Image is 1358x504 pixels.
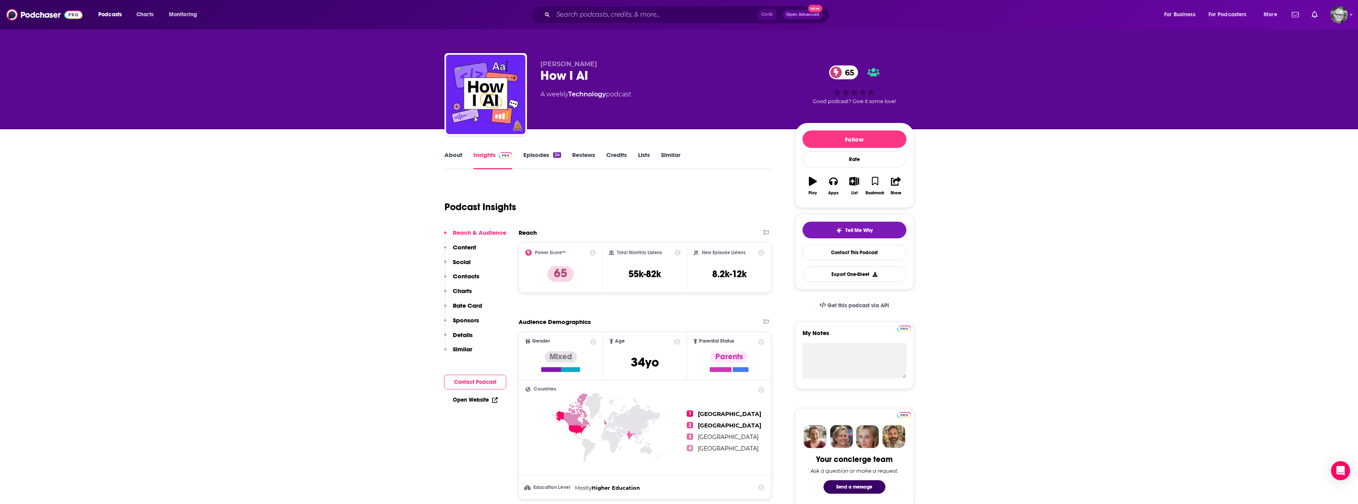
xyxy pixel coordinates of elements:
[575,485,592,491] span: Mostly
[553,8,758,21] input: Search podcasts, credits, & more...
[1330,6,1348,23] span: Logged in as wilsonrcraig
[1331,461,1350,480] div: Open Intercom Messenger
[453,258,471,266] p: Social
[628,268,661,280] h3: 55k-82k
[499,152,513,159] img: Podchaser Pro
[828,191,839,195] div: Apps
[540,90,631,99] div: A weekly podcast
[1308,8,1321,21] a: Show notifications dropdown
[592,485,640,491] span: Higher Education
[453,272,479,280] p: Contacts
[813,296,896,315] a: Get this podcast via API
[882,425,905,448] img: Jon Profile
[897,411,911,418] a: Pro website
[169,9,197,20] span: Monitoring
[453,316,479,324] p: Sponsors
[698,433,758,441] span: [GEOGRAPHIC_DATA]
[473,151,513,169] a: InsightsPodchaser Pro
[163,8,207,21] button: open menu
[687,422,693,428] span: 2
[699,339,734,344] span: Parental Status
[545,351,577,362] div: Mixed
[1209,9,1247,20] span: For Podcasters
[444,302,482,316] button: Rate Card
[803,151,906,167] div: Rate
[136,9,153,20] span: Charts
[444,243,476,258] button: Content
[615,339,625,344] span: Age
[534,387,556,392] span: Countries
[6,7,82,22] a: Podchaser - Follow, Share and Rate Podcasts
[606,151,627,169] a: Credits
[698,422,761,429] span: [GEOGRAPHIC_DATA]
[444,258,471,273] button: Social
[687,445,693,451] span: 4
[795,60,914,109] div: 65Good podcast? Give it some love!
[444,316,479,331] button: Sponsors
[808,191,817,195] div: Play
[444,229,506,243] button: Reach & Audience
[1159,8,1205,21] button: open menu
[897,326,911,332] img: Podchaser Pro
[453,302,482,309] p: Rate Card
[519,318,591,326] h2: Audience Demographics
[702,250,745,255] h2: New Episode Listens
[444,272,479,287] button: Contacts
[444,201,516,213] h1: Podcast Insights
[844,172,864,200] button: List
[891,191,901,195] div: Share
[453,345,472,353] p: Similar
[813,98,896,104] span: Good podcast? Give it some love!
[856,425,879,448] img: Jules Profile
[786,13,819,17] span: Open Advanced
[827,302,889,309] span: Get this podcast via API
[523,151,561,169] a: Episodes24
[453,397,498,403] a: Open Website
[444,345,472,360] button: Similar
[444,287,472,302] button: Charts
[1264,9,1277,20] span: More
[897,412,911,418] img: Podchaser Pro
[823,172,844,200] button: Apps
[836,227,842,234] img: tell me why sparkle
[698,410,761,418] span: [GEOGRAPHIC_DATA]
[1258,8,1287,21] button: open menu
[572,151,595,169] a: Reviews
[553,152,561,158] div: 24
[93,8,132,21] button: open menu
[866,191,884,195] div: Bookmark
[453,243,476,251] p: Content
[535,250,566,255] h2: Power Score™
[803,222,906,238] button: tell me why sparkleTell Me Why
[711,351,748,362] div: Parents
[712,268,747,280] h3: 8.2k-12k
[1289,8,1302,21] a: Show notifications dropdown
[444,151,462,169] a: About
[131,8,158,21] a: Charts
[758,10,776,20] span: Ctrl K
[1203,8,1258,21] button: open menu
[631,355,659,370] span: 34 yo
[803,245,906,260] a: Contact This Podcast
[98,9,122,20] span: Podcasts
[897,324,911,332] a: Pro website
[803,172,823,200] button: Play
[803,266,906,282] button: Export One-Sheet
[539,6,837,24] div: Search podcasts, credits, & more...
[837,65,858,79] span: 65
[845,227,873,234] span: Tell Me Why
[1330,6,1348,23] img: User Profile
[851,191,858,195] div: List
[568,90,606,98] a: Technology
[444,375,506,389] button: Contact Podcast
[1330,6,1348,23] button: Show profile menu
[525,485,572,490] h3: Education Level
[829,65,858,79] a: 65
[446,55,525,134] img: How I AI
[808,5,822,12] span: New
[1164,9,1195,20] span: For Business
[824,480,885,494] button: Send a message
[519,229,537,236] h2: Reach
[816,454,893,464] div: Your concierge team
